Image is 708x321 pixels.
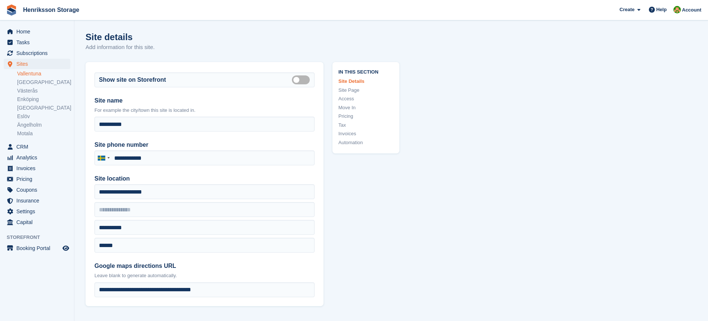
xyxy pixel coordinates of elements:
a: menu [4,37,70,48]
a: menu [4,48,70,58]
span: Tasks [16,37,61,48]
a: menu [4,152,70,163]
a: menu [4,174,70,184]
span: Booking Portal [16,243,61,253]
a: Vallentuna [17,70,70,77]
a: [GEOGRAPHIC_DATA] [17,104,70,111]
span: Invoices [16,163,61,174]
label: Show site on Storefront [99,75,166,84]
p: Leave blank to generate automatically. [94,272,315,279]
a: Pricing [338,113,393,120]
label: Google maps directions URL [94,262,315,270]
a: menu [4,163,70,174]
a: menu [4,217,70,227]
span: Settings [16,206,61,217]
a: Eslöv [17,113,70,120]
a: menu [4,243,70,253]
span: Insurance [16,195,61,206]
a: menu [4,185,70,195]
a: Tax [338,121,393,129]
img: stora-icon-8386f47178a22dfd0bd8f6a31ec36ba5ce8667c1dd55bd0f319d3a0aa187defe.svg [6,4,17,16]
label: Is public [292,79,313,80]
a: Västerås [17,87,70,94]
a: Preview store [61,244,70,253]
a: Motala [17,130,70,137]
a: Site Details [338,78,393,85]
a: Enköping [17,96,70,103]
span: CRM [16,142,61,152]
label: Site location [94,174,315,183]
p: Add information for this site. [86,43,155,52]
span: Coupons [16,185,61,195]
a: menu [4,59,70,69]
a: menu [4,26,70,37]
a: Automation [338,139,393,146]
span: Storefront [7,234,74,241]
p: For example the city/town this site is located in. [94,107,315,114]
a: Access [338,95,393,103]
span: Sites [16,59,61,69]
label: Site phone number [94,140,315,149]
span: In this section [338,68,393,75]
a: menu [4,142,70,152]
a: [GEOGRAPHIC_DATA] [17,79,70,86]
img: Mikael Holmström [673,6,681,13]
a: Move In [338,104,393,111]
a: Ängelholm [17,121,70,129]
span: Subscriptions [16,48,61,58]
a: menu [4,206,70,217]
span: Analytics [16,152,61,163]
a: Henriksson Storage [20,4,82,16]
a: Site Page [338,87,393,94]
span: Create [619,6,634,13]
span: Pricing [16,174,61,184]
span: Capital [16,217,61,227]
span: Account [682,6,701,14]
a: menu [4,195,70,206]
span: Help [656,6,667,13]
a: Invoices [338,130,393,137]
label: Site name [94,96,315,105]
div: Sweden (Sverige): +46 [95,151,112,165]
h1: Site details [86,32,155,42]
span: Home [16,26,61,37]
